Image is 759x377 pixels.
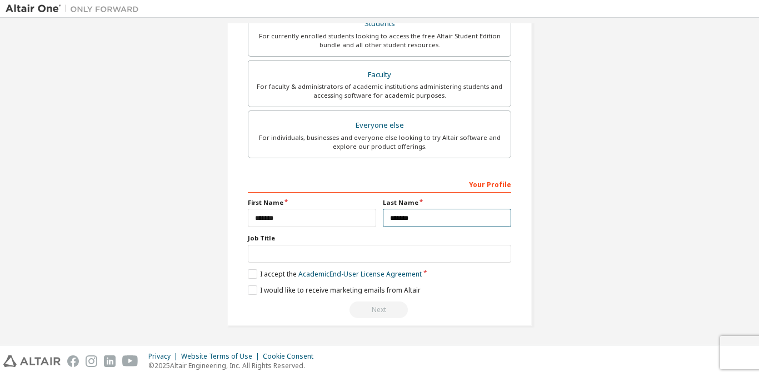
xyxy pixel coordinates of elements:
label: Job Title [248,234,511,243]
div: Privacy [148,352,181,361]
div: Read and acccept EULA to continue [248,301,511,318]
img: Altair One [6,3,144,14]
div: For currently enrolled students looking to access the free Altair Student Edition bundle and all ... [255,32,504,49]
label: First Name [248,198,376,207]
div: For individuals, businesses and everyone else looking to try Altair software and explore our prod... [255,133,504,151]
div: Cookie Consent [263,352,320,361]
p: © 2025 Altair Engineering, Inc. All Rights Reserved. [148,361,320,370]
img: instagram.svg [86,355,97,367]
label: I would like to receive marketing emails from Altair [248,285,421,295]
div: Faculty [255,67,504,83]
div: Website Terms of Use [181,352,263,361]
img: altair_logo.svg [3,355,61,367]
img: facebook.svg [67,355,79,367]
a: Academic End-User License Agreement [298,269,422,279]
img: linkedin.svg [104,355,116,367]
label: I accept the [248,269,422,279]
div: Your Profile [248,175,511,193]
label: Last Name [383,198,511,207]
div: Everyone else [255,118,504,133]
div: Students [255,16,504,32]
div: For faculty & administrators of academic institutions administering students and accessing softwa... [255,82,504,100]
img: youtube.svg [122,355,138,367]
